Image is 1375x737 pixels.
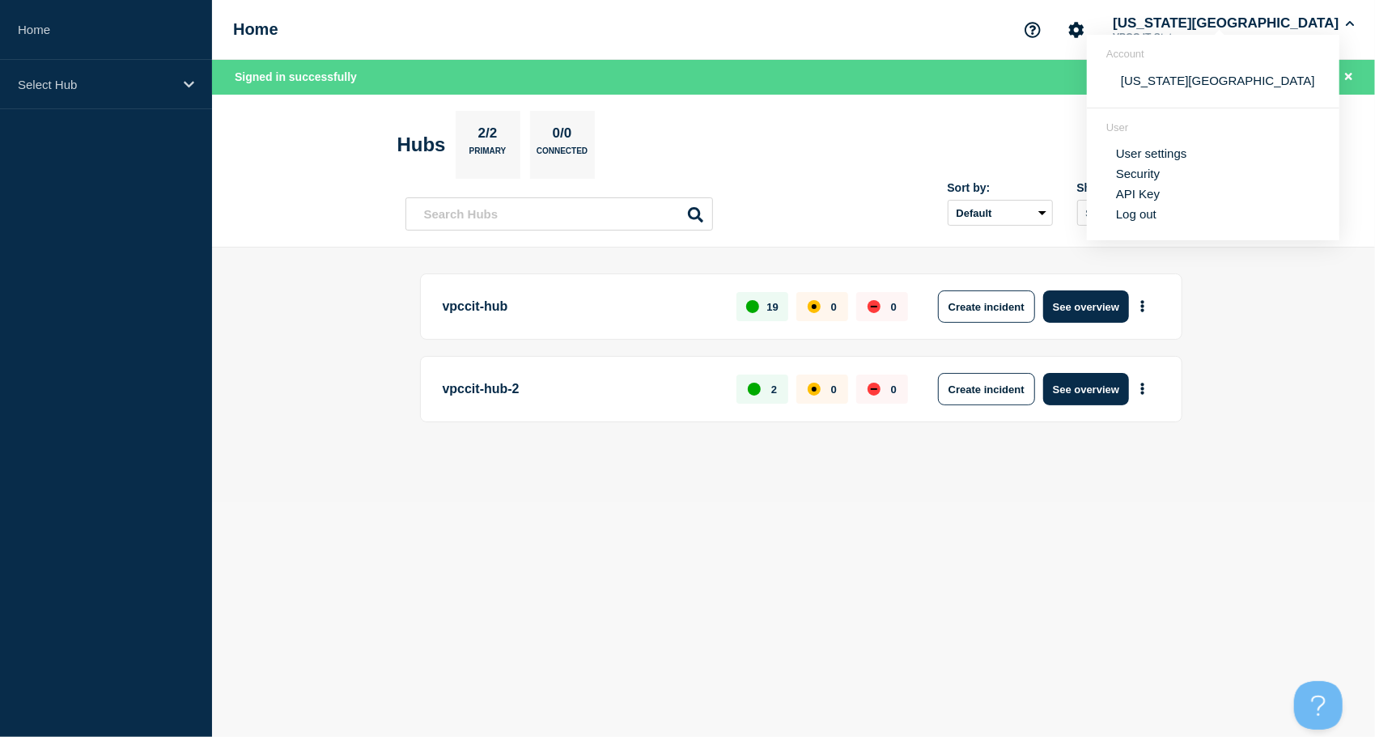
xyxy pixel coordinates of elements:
[1132,375,1153,405] button: More actions
[1116,167,1160,180] a: Security
[469,146,507,163] p: Primary
[443,373,719,405] p: vpccit-hub-2
[938,290,1035,323] button: Create incident
[1110,15,1357,32] button: [US_STATE][GEOGRAPHIC_DATA]
[831,301,837,313] p: 0
[1016,13,1050,47] button: Support
[233,20,278,39] h1: Home
[472,125,503,146] p: 2/2
[1339,68,1359,87] button: Close banner
[397,133,446,156] h2: Hubs
[1116,73,1320,88] button: [US_STATE][GEOGRAPHIC_DATA]
[546,125,578,146] p: 0/0
[537,146,588,163] p: Connected
[1077,181,1182,194] div: Show:
[1043,290,1129,323] button: See overview
[808,383,821,396] div: affected
[831,383,837,396] p: 0
[443,290,719,323] p: vpccit-hub
[771,383,777,396] p: 2
[1077,200,1182,226] button: Select option
[948,181,1053,194] div: Sort by:
[891,301,897,313] p: 0
[1116,146,1187,160] a: User settings
[868,300,881,313] div: down
[1106,121,1320,133] header: User
[891,383,897,396] p: 0
[1132,292,1153,322] button: More actions
[1116,207,1156,221] button: Log out
[1043,373,1129,405] button: See overview
[1059,13,1093,47] button: Account settings
[1294,681,1343,730] iframe: Help Scout Beacon - Open
[235,70,357,83] span: Signed in successfully
[948,200,1053,226] select: Sort by
[405,197,713,231] input: Search Hubs
[1116,187,1160,201] a: API Key
[748,383,761,396] div: up
[868,383,881,396] div: down
[1106,48,1320,60] header: Account
[938,373,1035,405] button: Create incident
[766,301,778,313] p: 19
[808,300,821,313] div: affected
[18,78,173,91] p: Select Hub
[746,300,759,313] div: up
[1110,32,1278,43] p: VPCC IT Status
